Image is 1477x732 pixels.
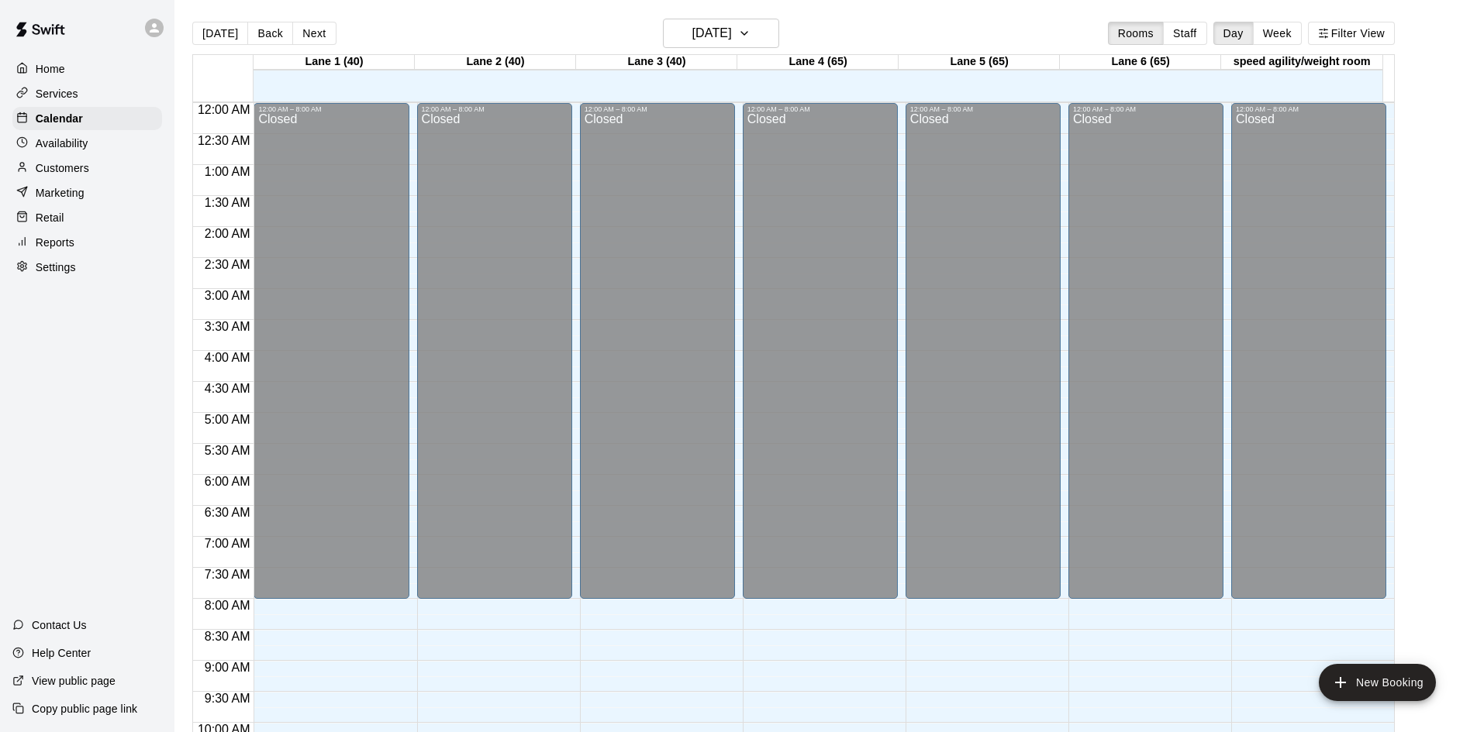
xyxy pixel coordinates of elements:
p: Home [36,61,65,77]
a: Services [12,82,162,105]
p: View public page [32,673,116,689]
span: 2:30 AM [201,258,254,271]
span: 8:30 AM [201,630,254,643]
a: Availability [12,132,162,155]
a: Marketing [12,181,162,204]
div: 12:00 AM – 8:00 AM [258,105,404,113]
p: Services [36,86,78,101]
span: 3:00 AM [201,289,254,302]
div: Closed [747,113,893,604]
div: 12:00 AM – 8:00 AM [747,105,893,113]
span: 12:00 AM [194,103,254,116]
button: add [1319,664,1436,701]
div: 12:00 AM – 8:00 AM [910,105,1056,113]
button: Filter View [1308,22,1395,45]
div: 12:00 AM – 8:00 AM [1236,105,1382,113]
div: Lane 5 (65) [899,55,1060,70]
span: 7:00 AM [201,537,254,550]
h6: [DATE] [692,22,732,44]
div: Closed [1236,113,1382,604]
div: 12:00 AM – 8:00 AM: Closed [254,103,409,599]
div: speed agility/weight room [1221,55,1382,70]
p: Calendar [36,111,83,126]
div: Closed [585,113,730,604]
span: 9:30 AM [201,692,254,705]
div: 12:00 AM – 8:00 AM: Closed [580,103,735,599]
a: Home [12,57,162,81]
div: Lane 2 (40) [415,55,576,70]
span: 6:30 AM [201,506,254,519]
p: Settings [36,259,76,275]
span: 6:00 AM [201,475,254,488]
div: Closed [422,113,568,604]
span: 3:30 AM [201,320,254,333]
div: Lane 3 (40) [576,55,737,70]
div: 12:00 AM – 8:00 AM: Closed [743,103,898,599]
span: 4:30 AM [201,382,254,395]
p: Availability [36,136,88,151]
span: 12:30 AM [194,134,254,147]
span: 5:00 AM [201,413,254,426]
button: Week [1253,22,1302,45]
span: 9:00 AM [201,661,254,674]
button: Staff [1163,22,1207,45]
a: Calendar [12,107,162,130]
button: [DATE] [663,19,779,48]
div: 12:00 AM – 8:00 AM: Closed [417,103,572,599]
div: Lane 4 (65) [737,55,899,70]
div: Closed [910,113,1056,604]
span: 1:00 AM [201,165,254,178]
a: Settings [12,256,162,279]
div: Lane 6 (65) [1060,55,1221,70]
p: Retail [36,210,64,225]
span: 5:30 AM [201,444,254,457]
div: 12:00 AM – 8:00 AM: Closed [1068,103,1223,599]
p: Customers [36,160,89,176]
button: [DATE] [192,22,248,45]
button: Next [292,22,336,45]
a: Customers [12,156,162,180]
p: Reports [36,235,74,250]
p: Copy public page link [32,701,137,717]
div: 12:00 AM – 8:00 AM [1073,105,1219,113]
button: Rooms [1108,22,1164,45]
button: Day [1213,22,1254,45]
div: 12:00 AM – 8:00 AM: Closed [906,103,1061,599]
div: 12:00 AM – 8:00 AM [585,105,730,113]
a: Reports [12,231,162,254]
span: 7:30 AM [201,568,254,581]
p: Contact Us [32,617,87,633]
p: Marketing [36,185,85,201]
div: Closed [1073,113,1219,604]
span: 1:30 AM [201,196,254,209]
div: Closed [258,113,404,604]
p: Help Center [32,645,91,661]
a: Retail [12,206,162,229]
span: 4:00 AM [201,351,254,364]
button: Back [247,22,293,45]
span: 8:00 AM [201,599,254,612]
div: 12:00 AM – 8:00 AM [422,105,568,113]
span: 2:00 AM [201,227,254,240]
div: Lane 1 (40) [254,55,415,70]
div: 12:00 AM – 8:00 AM: Closed [1231,103,1386,599]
